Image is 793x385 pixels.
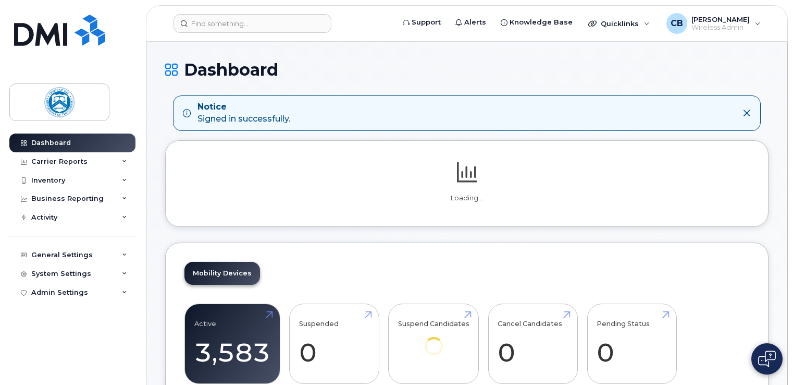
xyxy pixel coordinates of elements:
p: Loading... [184,194,749,203]
div: Signed in successfully. [197,101,290,125]
a: Cancel Candidates 0 [498,309,568,378]
h1: Dashboard [165,61,769,79]
img: Open chat [758,351,776,367]
strong: Notice [197,101,290,113]
a: Pending Status 0 [597,309,667,378]
a: Mobility Devices [184,262,260,285]
a: Active 3,583 [194,309,270,378]
a: Suspended 0 [299,309,369,378]
a: Suspend Candidates [398,309,469,369]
